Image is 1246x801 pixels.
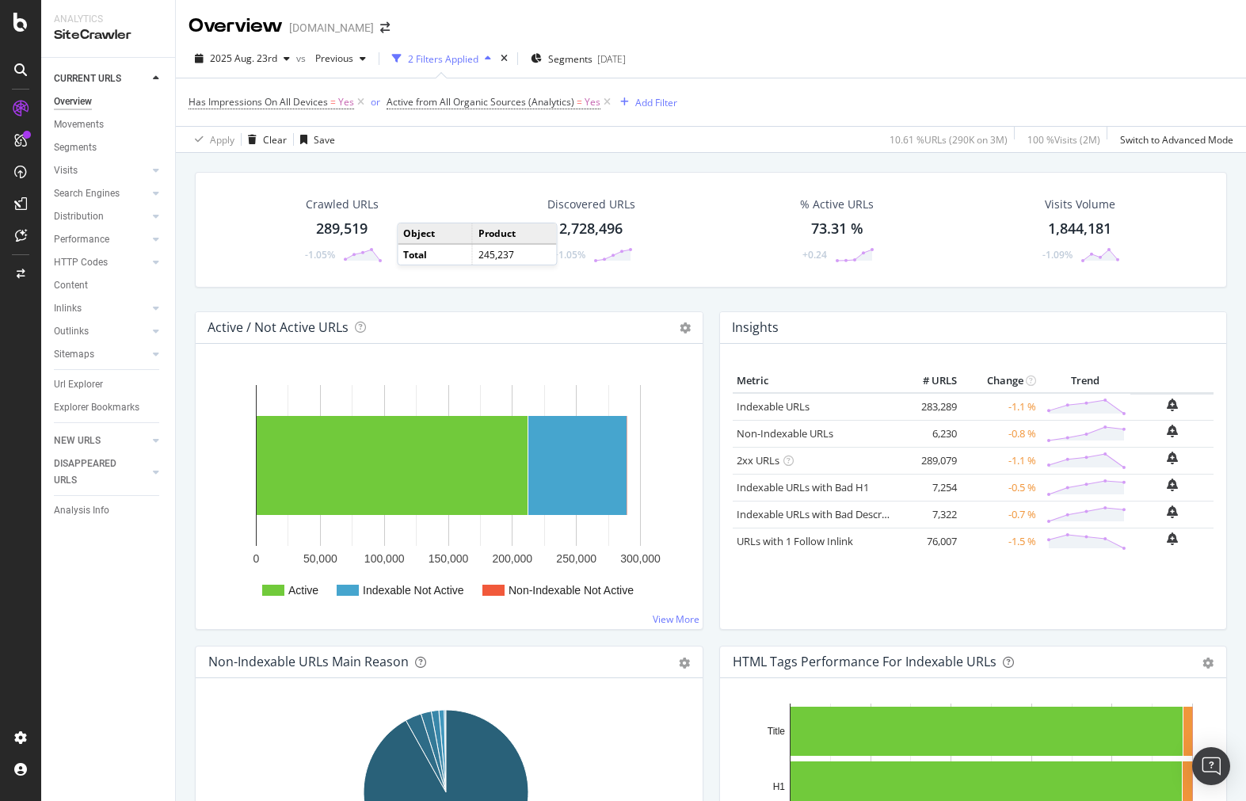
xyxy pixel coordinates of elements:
[253,552,260,565] text: 0
[961,447,1040,474] td: -1.1 %
[556,552,596,565] text: 250,000
[897,447,961,474] td: 289,079
[1048,219,1111,239] div: 1,844,181
[1045,196,1115,212] div: Visits Volume
[309,51,353,65] span: Previous
[472,244,556,265] td: 245,237
[54,433,101,449] div: NEW URLS
[54,502,164,519] a: Analysis Info
[493,552,533,565] text: 200,000
[811,219,863,239] div: 73.31 %
[189,46,296,71] button: 2025 Aug. 23rd
[54,346,94,363] div: Sitemaps
[54,71,121,87] div: CURRENT URLS
[54,277,164,294] a: Content
[371,94,380,109] button: or
[54,13,162,26] div: Analytics
[330,95,336,109] span: =
[54,254,148,271] a: HTTP Codes
[897,369,961,393] th: # URLS
[208,317,349,338] h4: Active / Not Active URLs
[553,248,585,261] div: +1.05%
[306,196,379,212] div: Crawled URLs
[429,552,469,565] text: 150,000
[398,244,472,265] td: Total
[1192,747,1230,785] div: Open Intercom Messenger
[314,133,335,147] div: Save
[472,223,556,244] td: Product
[737,507,909,521] a: Indexable URLs with Bad Description
[54,162,78,179] div: Visits
[54,139,97,156] div: Segments
[961,474,1040,501] td: -0.5 %
[288,584,318,597] text: Active
[189,127,234,152] button: Apply
[54,346,148,363] a: Sitemaps
[737,399,810,414] a: Indexable URLs
[386,46,497,71] button: 2 Filters Applied
[679,658,690,669] div: gear
[54,185,148,202] a: Search Engines
[208,654,409,669] div: Non-Indexable URLs Main Reason
[54,300,148,317] a: Inlinks
[732,317,779,338] h4: Insights
[54,162,148,179] a: Visits
[54,26,162,44] div: SiteCrawler
[1120,133,1233,147] div: Switch to Advanced Mode
[263,133,287,147] div: Clear
[1167,532,1178,545] div: bell-plus
[733,654,996,669] div: HTML Tags Performance for Indexable URLs
[897,501,961,528] td: 7,322
[398,223,472,244] td: Object
[54,208,104,225] div: Distribution
[737,453,779,467] a: 2xx URLs
[54,323,89,340] div: Outlinks
[961,369,1040,393] th: Change
[338,91,354,113] span: Yes
[54,502,109,519] div: Analysis Info
[509,584,634,597] text: Non-Indexable Not Active
[210,133,234,147] div: Apply
[620,552,661,565] text: 300,000
[1167,425,1178,437] div: bell-plus
[363,584,464,597] text: Indexable Not Active
[54,93,92,110] div: Overview
[189,95,328,109] span: Has Impressions On All Devices
[897,474,961,501] td: 7,254
[54,254,108,271] div: HTTP Codes
[767,726,785,737] text: Title
[1202,658,1214,669] div: gear
[54,185,120,202] div: Search Engines
[614,93,677,112] button: Add Filter
[524,46,632,71] button: Segments[DATE]
[1167,399,1178,411] div: bell-plus
[497,51,511,67] div: times
[597,52,626,66] div: [DATE]
[802,248,827,261] div: +0.24
[772,781,785,792] text: H1
[54,277,88,294] div: Content
[1167,505,1178,518] div: bell-plus
[54,376,164,393] a: Url Explorer
[961,528,1040,555] td: -1.5 %
[577,95,582,109] span: =
[54,433,148,449] a: NEW URLS
[737,426,833,441] a: Non-Indexable URLs
[800,196,874,212] div: % Active URLs
[680,322,691,334] i: Options
[364,552,405,565] text: 100,000
[1167,479,1178,491] div: bell-plus
[897,420,961,447] td: 6,230
[54,93,164,110] a: Overview
[54,231,109,248] div: Performance
[316,219,368,239] div: 289,519
[635,96,677,109] div: Add Filter
[54,300,82,317] div: Inlinks
[585,91,600,113] span: Yes
[208,369,689,616] svg: A chart.
[408,52,478,66] div: 2 Filters Applied
[961,501,1040,528] td: -0.7 %
[1040,369,1130,393] th: Trend
[54,208,148,225] a: Distribution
